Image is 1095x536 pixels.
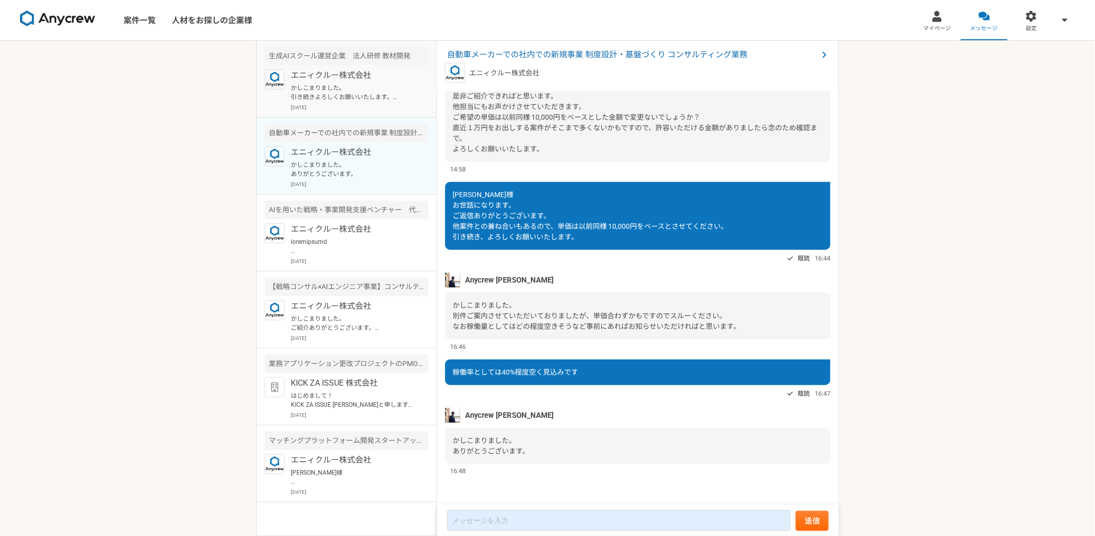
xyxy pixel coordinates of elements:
div: マッチングプラットフォーム開発スタートアップ 人材・BPO領域の新規事業開発 [265,431,428,450]
p: エニィクルー株式会社 [291,454,415,466]
p: [DATE] [291,334,428,342]
p: [DATE] [291,104,428,111]
span: 設定 [1026,25,1037,33]
div: 生成AIスクール運営企業 法人研修 教材開発 [265,47,428,65]
div: AIを用いた戦略・事業開発支援ベンチャー 代表のメンター（業務コンサルタント） [265,201,428,219]
p: エニィクルー株式会社 [469,68,539,78]
p: エニィクルー株式会社 [291,69,415,81]
p: かしこまりました。 ご紹介ありがとうございます。 また別件などもあるかと思いますのでご相談させてください。引き続きよろしくお願い致します。 [291,314,415,332]
p: [DATE] [291,257,428,265]
span: 16:47 [815,389,830,398]
span: メッセージ [970,25,998,33]
span: 稼働率としては40%程度空く見込みです [453,368,578,376]
span: かしこまりました。 別件ご案内させていただいておりましたが、単価合わずかもですのでスルーください。 なお稼働量としてはどの程度空きそうなど事前にあればお知らせいただければと思います。 [453,301,740,330]
span: 自動車メーカーでの社内での新規事業 制度設計・基盤づくり コンサルティング業務 [447,49,818,61]
p: [DATE] [291,411,428,419]
div: 業務アプリケーション更改プロジェクトのPMO募集 [265,354,428,373]
img: logo_text_blue_01.png [265,69,285,90]
span: マイページ [923,25,951,33]
img: logo_text_blue_01.png [265,300,285,320]
span: [PERSON_NAME]様 お世話になります。 ご返信ありがとうございます。 他案件との兼ね合いもあるので、単価は以前同様 10,000円をベースとさせてください。 引き続き、よろしくお願いい... [453,191,728,241]
img: logo_text_blue_01.png [265,146,285,166]
p: エニィクルー株式会社 [291,300,415,312]
span: 14:58 [450,164,466,174]
span: 既読 [798,388,810,400]
p: はじめまして！ KICK ZA ISSUE [PERSON_NAME]と申します。 ご経歴を拝見して、ぜひ当社の案件に業務委託として参画いただけないかと思いご連絡いたしました。 詳細は添付の資料... [291,391,415,409]
p: [DATE] [291,488,428,496]
p: かしこまりました。 ありがとうございます。 [291,160,415,178]
span: Anycrew [PERSON_NAME] [465,275,554,286]
button: 送信 [796,511,829,531]
span: [PERSON_NAME][PERSON_NAME] お世話になります。 ご連絡ありがとうございます。 是非ご紹介できればと思います。 他担当にもお声かけさせていただきます。 ご希望の単価は以前... [453,60,817,153]
span: かしこまりました。 ありがとうございます。 [453,436,529,455]
p: [DATE] [291,181,428,188]
p: [PERSON_NAME]様 お世話になっております。[PERSON_NAME]です。 ご連絡ありがとうございます。結果について、承知いたしました。 こちらこそ、お手数をお掛けし、申し訳ございま... [291,468,415,486]
img: logo_text_blue_01.png [265,223,285,243]
p: エニィクルー株式会社 [291,223,415,235]
span: 16:46 [450,342,466,351]
span: 既読 [798,252,810,264]
p: loremipsumd sitame。conse・adipiscing elits（doe）tempo。 incididunt（utlaboree）dolorema。 aliq・enimadm／... [291,237,415,255]
img: tomoya_yamashita.jpeg [445,273,460,288]
img: logo_text_blue_01.png [265,454,285,474]
p: かしこまりました。 引き続きよろしくお願いいたします。 尚、以前お話ししましたTo22様にもご案内させていただきました。何かありましたらご連絡させていただきます。 よろしくお願いいたします。 [291,83,415,102]
p: エニィクルー株式会社 [291,146,415,158]
p: KICK ZA ISSUE 株式会社 [291,377,415,389]
img: default_org_logo-42cde973f59100197ec2c8e796e4974ac8490bb5b08a0eb061ff975e4574aa76.png [265,377,285,397]
div: 【戦略コンサル×AIエンジニア事業】コンサルティング統括部長職（COO候補） [265,278,428,296]
span: 16:44 [815,253,830,263]
img: 8DqYSo04kwAAAAASUVORK5CYII= [20,11,95,27]
span: 16:48 [450,466,466,476]
span: Anycrew [PERSON_NAME] [465,410,554,421]
img: tomoya_yamashita.jpeg [445,408,460,423]
div: 自動車メーカーでの社内での新規事業 制度設計・基盤づくり コンサルティング業務 [265,124,428,142]
img: logo_text_blue_01.png [445,63,465,83]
